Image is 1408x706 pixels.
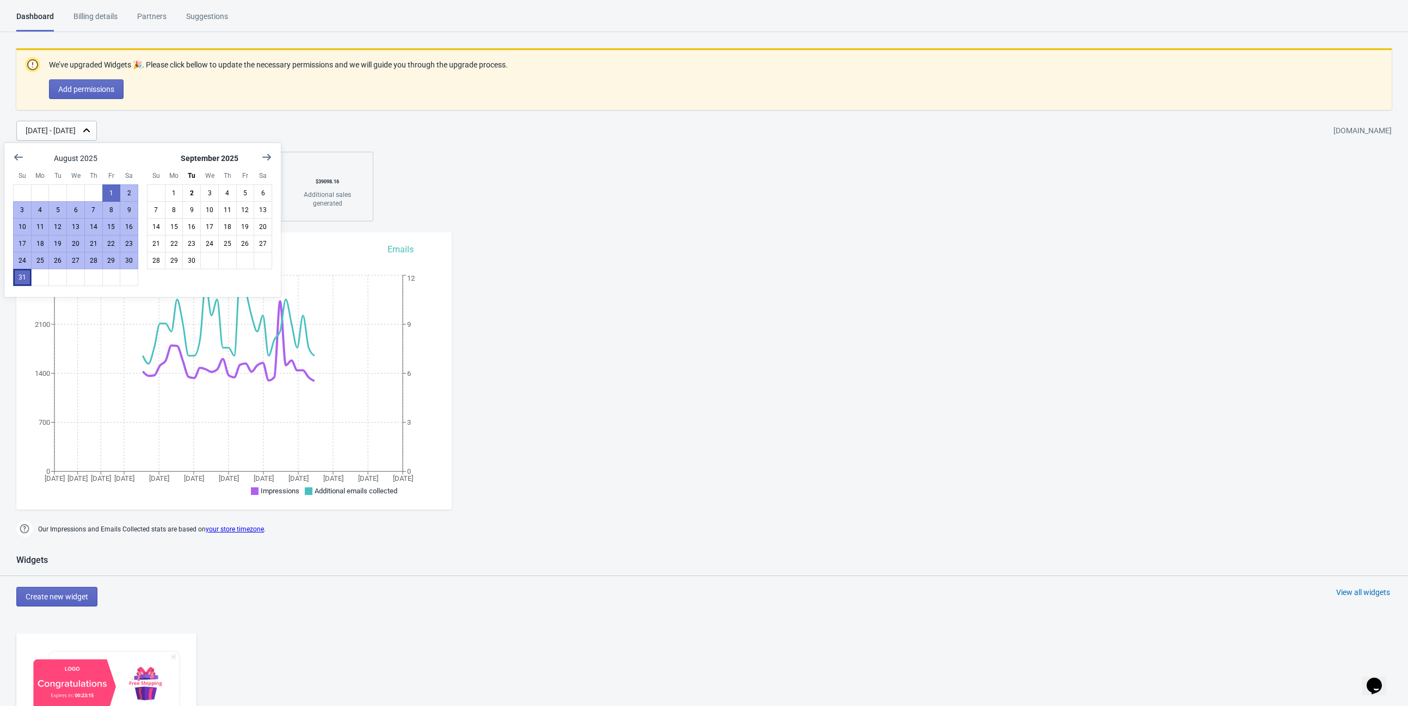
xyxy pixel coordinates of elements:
[236,218,255,236] button: September 19 2025
[137,11,167,30] div: Partners
[13,269,32,286] button: August 31 2025
[182,235,201,252] button: September 23 2025
[165,184,183,202] button: September 1 2025
[165,201,183,219] button: September 8 2025
[48,235,67,252] button: August 19 2025
[120,252,138,269] button: August 30 2025
[182,166,201,185] div: Tuesday
[102,235,121,252] button: August 22 2025
[84,235,103,252] button: August 21 2025
[236,184,255,202] button: September 5 2025
[165,252,183,269] button: September 29 2025
[13,235,32,252] button: August 17 2025
[38,521,266,538] span: Our Impressions and Emails Collected stats are based on .
[261,487,299,495] span: Impressions
[165,235,183,252] button: September 22 2025
[84,201,103,219] button: August 7 2025
[39,418,50,426] tspan: 700
[254,235,272,252] button: September 27 2025
[254,184,272,202] button: September 6 2025
[31,218,50,236] button: August 11 2025
[407,369,411,377] tspan: 6
[147,166,165,185] div: Sunday
[200,184,219,202] button: September 3 2025
[200,218,219,236] button: September 17 2025
[218,218,237,236] button: September 18 2025
[31,252,50,269] button: August 25 2025
[254,201,272,219] button: September 13 2025
[13,201,32,219] button: August 3 2025
[236,201,255,219] button: September 12 2025
[200,166,219,185] div: Wednesday
[73,11,118,30] div: Billing details
[102,184,121,202] button: August 1 2025
[182,218,201,236] button: September 16 2025
[48,166,67,185] div: Tuesday
[48,252,67,269] button: August 26 2025
[66,235,85,252] button: August 20 2025
[66,252,85,269] button: August 27 2025
[219,474,239,482] tspan: [DATE]
[294,173,361,190] div: $ 39098.16
[407,418,411,426] tspan: 3
[218,201,237,219] button: September 11 2025
[31,166,50,185] div: Monday
[102,201,121,219] button: August 8 2025
[200,235,219,252] button: September 24 2025
[114,474,134,482] tspan: [DATE]
[165,166,183,185] div: Monday
[186,11,228,30] div: Suggestions
[236,235,255,252] button: September 26 2025
[120,166,138,185] div: Saturday
[66,218,85,236] button: August 13 2025
[66,166,85,185] div: Wednesday
[120,218,138,236] button: August 16 2025
[120,184,138,202] button: August 2 2025
[407,320,411,329] tspan: 9
[182,184,201,202] button: Today September 2 2025
[184,474,204,482] tspan: [DATE]
[31,201,50,219] button: August 4 2025
[200,201,219,219] button: September 10 2025
[49,79,124,99] button: Add permissions
[147,201,165,219] button: September 7 2025
[182,201,201,219] button: September 9 2025
[58,85,114,94] span: Add permissions
[147,235,165,252] button: September 21 2025
[120,201,138,219] button: August 9 2025
[35,320,50,329] tspan: 2100
[257,147,276,167] button: Show next month, October 2025
[31,235,50,252] button: August 18 2025
[16,521,33,537] img: help.png
[120,235,138,252] button: August 23 2025
[84,218,103,236] button: August 14 2025
[13,166,32,185] div: Sunday
[218,166,237,185] div: Thursday
[66,201,85,219] button: August 6 2025
[9,147,28,167] button: Show previous month, July 2025
[102,218,121,236] button: August 15 2025
[149,474,169,482] tspan: [DATE]
[16,11,54,32] div: Dashboard
[254,218,272,236] button: September 20 2025
[35,369,50,377] tspan: 1400
[288,474,309,482] tspan: [DATE]
[165,218,183,236] button: September 15 2025
[407,467,411,475] tspan: 0
[206,525,264,533] a: your store timezone
[102,252,121,269] button: August 29 2025
[67,474,88,482] tspan: [DATE]
[13,218,32,236] button: August 10 2025
[323,474,343,482] tspan: [DATE]
[254,474,274,482] tspan: [DATE]
[254,166,272,185] div: Saturday
[48,201,67,219] button: August 5 2025
[182,252,201,269] button: September 30 2025
[91,474,111,482] tspan: [DATE]
[49,59,508,71] p: We’ve upgraded Widgets 🎉. Please click bellow to update the necessary permissions and we will gui...
[26,592,88,601] span: Create new widget
[393,474,413,482] tspan: [DATE]
[147,218,165,236] button: September 14 2025
[46,467,50,475] tspan: 0
[218,235,237,252] button: September 25 2025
